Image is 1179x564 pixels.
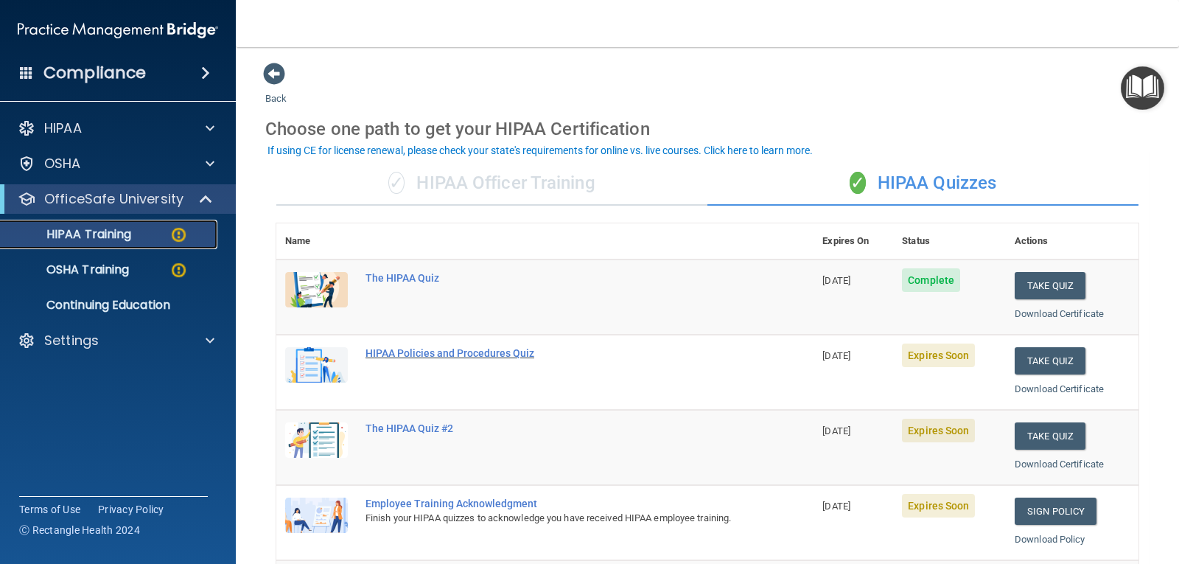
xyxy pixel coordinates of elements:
[44,332,99,349] p: Settings
[893,223,1006,260] th: Status
[814,223,893,260] th: Expires On
[365,272,740,284] div: The HIPAA Quiz
[1015,534,1085,545] a: Download Policy
[267,145,813,156] div: If using CE for license renewal, please check your state's requirements for online vs. live cours...
[43,63,146,83] h4: Compliance
[1121,66,1164,110] button: Open Resource Center
[98,502,164,517] a: Privacy Policy
[265,108,1150,150] div: Choose one path to get your HIPAA Certification
[19,502,80,517] a: Terms of Use
[276,161,707,206] div: HIPAA Officer Training
[169,261,188,279] img: warning-circle.0cc9ac19.png
[822,501,850,512] span: [DATE]
[707,161,1138,206] div: HIPAA Quizzes
[902,344,975,367] span: Expires Soon
[44,155,81,173] p: OSHA
[10,298,211,313] p: Continuing Education
[1015,272,1085,299] button: Take Quiz
[19,523,140,537] span: Ⓒ Rectangle Health 2024
[388,172,405,194] span: ✓
[18,332,214,349] a: Settings
[365,347,740,359] div: HIPAA Policies and Procedures Quiz
[18,190,214,208] a: OfficeSafe University
[18,119,214,137] a: HIPAA
[822,350,850,361] span: [DATE]
[265,143,815,158] button: If using CE for license renewal, please check your state's requirements for online vs. live cours...
[365,498,740,509] div: Employee Training Acknowledgment
[850,172,866,194] span: ✓
[1015,498,1096,525] a: Sign Policy
[44,119,82,137] p: HIPAA
[902,494,975,518] span: Expires Soon
[822,425,850,436] span: [DATE]
[10,262,129,277] p: OSHA Training
[1015,308,1104,319] a: Download Certificate
[1015,459,1104,470] a: Download Certificate
[1015,422,1085,450] button: Take Quiz
[18,15,218,45] img: PMB logo
[1006,223,1138,260] th: Actions
[1015,383,1104,394] a: Download Certificate
[169,226,188,244] img: warning-circle.0cc9ac19.png
[44,190,183,208] p: OfficeSafe University
[365,422,740,434] div: The HIPAA Quiz #2
[1015,347,1085,375] button: Take Quiz
[822,275,850,286] span: [DATE]
[902,419,975,442] span: Expires Soon
[365,509,740,527] div: Finish your HIPAA quizzes to acknowledge you have received HIPAA employee training.
[10,227,131,242] p: HIPAA Training
[18,155,214,173] a: OSHA
[265,75,287,104] a: Back
[902,268,960,292] span: Complete
[276,223,357,260] th: Name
